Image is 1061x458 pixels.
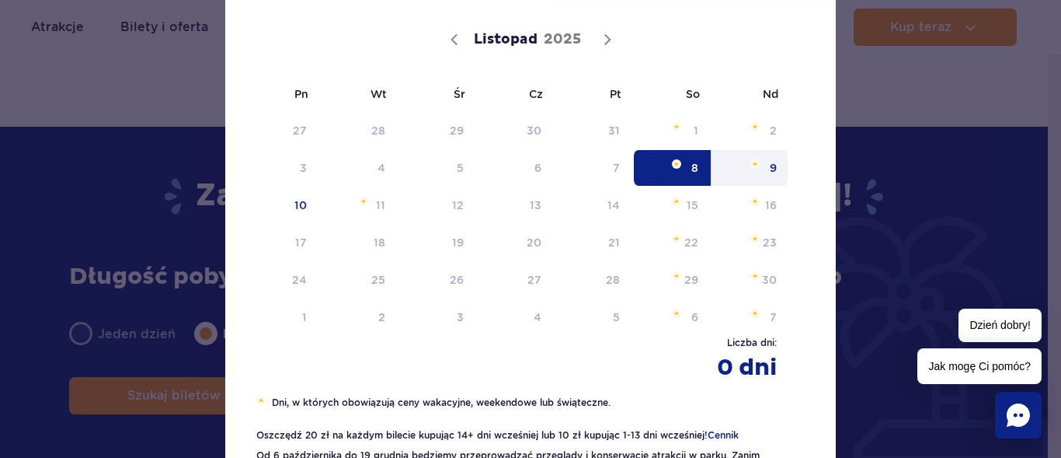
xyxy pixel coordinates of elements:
[632,76,711,112] span: So
[711,299,789,335] span: Grudzień 7, 2025
[554,225,632,260] span: Listopad 21, 2025
[632,150,711,186] span: Listopad 8, 2025
[632,187,711,223] span: Listopad 15, 2025
[554,187,632,223] span: Listopad 14, 2025
[640,354,777,382] strong: 0 dni
[476,113,555,149] span: Październik 30, 2025
[319,76,398,112] span: Wt
[319,187,398,223] span: Listopad 11, 2025
[241,225,319,260] span: Listopad 17, 2025
[398,187,476,223] span: Listopad 12, 2025
[398,225,476,260] span: Listopad 19, 2025
[241,150,319,186] span: Listopad 3, 2025
[917,348,1042,384] span: Jak mogę Ci pomóc?
[640,335,777,351] span: Liczba dni :
[398,113,476,149] span: Październik 29, 2025
[632,113,711,149] span: Listopad 1, 2025
[476,187,555,223] span: Listopad 13, 2025
[476,225,555,260] span: Listopad 20, 2025
[398,262,476,298] span: Listopad 26, 2025
[241,299,319,335] span: Grudzień 1, 2025
[711,262,789,298] span: Listopad 30, 2025
[398,299,476,335] span: Grudzień 3, 2025
[319,262,398,298] span: Listopad 25, 2025
[256,396,805,410] li: Dni, w których obowiązują ceny wakacyjne, weekendowe lub świąteczne.
[632,262,711,298] span: Listopad 29, 2025
[319,299,398,335] span: Grudzień 2, 2025
[256,428,805,442] li: Oszczędź 20 zł na każdym bilecie kupując 14+ dni wcześniej lub 10 zł kupując 1-13 dni wcześniej!
[241,113,319,149] span: Październik 27, 2025
[554,299,632,335] span: Grudzień 5, 2025
[554,262,632,298] span: Listopad 28, 2025
[398,150,476,186] span: Listopad 5, 2025
[632,225,711,260] span: Listopad 22, 2025
[476,299,555,335] span: Grudzień 4, 2025
[241,262,319,298] span: Listopad 24, 2025
[241,76,319,112] span: Pn
[711,150,789,186] span: Listopad 9, 2025
[958,309,1042,342] span: Dzień dobry!
[711,225,789,260] span: Listopad 23, 2025
[554,150,632,186] span: Listopad 7, 2025
[632,299,711,335] span: Grudzień 6, 2025
[554,76,632,112] span: Pt
[319,150,398,186] span: Listopad 4, 2025
[319,113,398,149] span: Październik 28, 2025
[554,113,632,149] span: Październik 31, 2025
[711,113,789,149] span: Listopad 2, 2025
[708,429,739,441] a: Cennik
[711,187,789,223] span: Listopad 16, 2025
[476,76,555,112] span: Cz
[476,262,555,298] span: Listopad 27, 2025
[995,392,1042,439] div: Chat
[319,225,398,260] span: Listopad 18, 2025
[476,150,555,186] span: Listopad 6, 2025
[241,187,319,223] span: Listopad 10, 2025
[398,76,476,112] span: Śr
[711,76,789,112] span: Nd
